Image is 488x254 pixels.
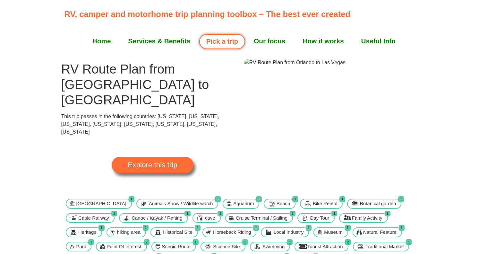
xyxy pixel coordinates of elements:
span: hiking area [116,229,142,236]
span: Museum [322,229,344,236]
span: Traditional Market [364,243,406,250]
span: Tourist Attraction [306,243,345,250]
span: 1 [184,211,190,217]
span: 1 [253,225,259,231]
span: Historical Site [161,229,194,236]
span: 1 [290,211,295,217]
span: 1 [385,211,390,217]
span: Family Activity [350,215,384,222]
span: 1 [242,239,248,245]
span: Cruise Terminal / Sailing [234,215,289,222]
span: 1 [111,211,117,217]
span: 1 [98,225,104,231]
span: cave [203,215,217,222]
span: 1 [129,196,134,202]
a: Explore this trip [112,157,193,173]
nav: Menu [64,33,424,49]
span: 2 [345,239,351,245]
span: 1 [193,239,199,245]
span: Beach [275,200,292,207]
span: Local Industry [272,229,305,236]
span: Day Tour [308,215,331,222]
span: Science Site [211,243,241,250]
span: 1 [345,225,351,231]
a: Useful Info [353,33,404,49]
span: Natural Feature [362,229,398,236]
span: Animals Show / Wildlife watch [147,200,214,207]
span: 1 [218,211,223,217]
a: Our focus [245,33,294,49]
p: RV, camper and motorhome trip planning toolbox – The best ever created [64,8,427,20]
h1: RV Route Plan from [GEOGRAPHIC_DATA] to [GEOGRAPHIC_DATA] [61,61,244,108]
span: Aquarium [232,200,255,207]
span: 1 [215,196,221,202]
span: 1 [339,196,345,202]
span: 1 [398,196,404,202]
span: Bike Rental [311,200,339,207]
span: 1 [195,225,201,231]
span: 1 [306,225,312,231]
span: This trip passes in the following countries: [US_STATE], [US_STATE], [US_STATE], [US_STATE], [US_... [61,114,219,135]
span: Cable Railway [77,215,111,222]
span: 2 [144,239,150,245]
span: 1 [292,196,298,202]
span: Horseback Riding [211,229,253,236]
a: Services & Benefits [120,33,199,49]
span: 1 [88,239,94,245]
span: 1 [399,225,405,231]
span: Swimming [261,243,286,250]
span: [GEOGRAPHIC_DATA] [75,200,128,207]
span: 2 [143,225,149,231]
img: RV Route Plan from Orlando to Las Vegas [244,59,346,66]
span: 1 [256,196,262,202]
span: Point Of Interest [105,243,143,250]
a: How it works [294,33,352,49]
span: 1 [406,239,412,245]
span: Canoe / Kayak / Rafting [130,215,184,222]
span: Scenic Route [160,243,192,250]
span: Park [75,243,88,250]
span: 1 [287,239,293,245]
a: Home [84,33,120,49]
a: Pick a trip [199,34,245,49]
span: Heritage [77,229,98,236]
span: Botanical garden [358,200,398,207]
span: 1 [331,211,337,217]
span: Explore this trip [128,162,177,169]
